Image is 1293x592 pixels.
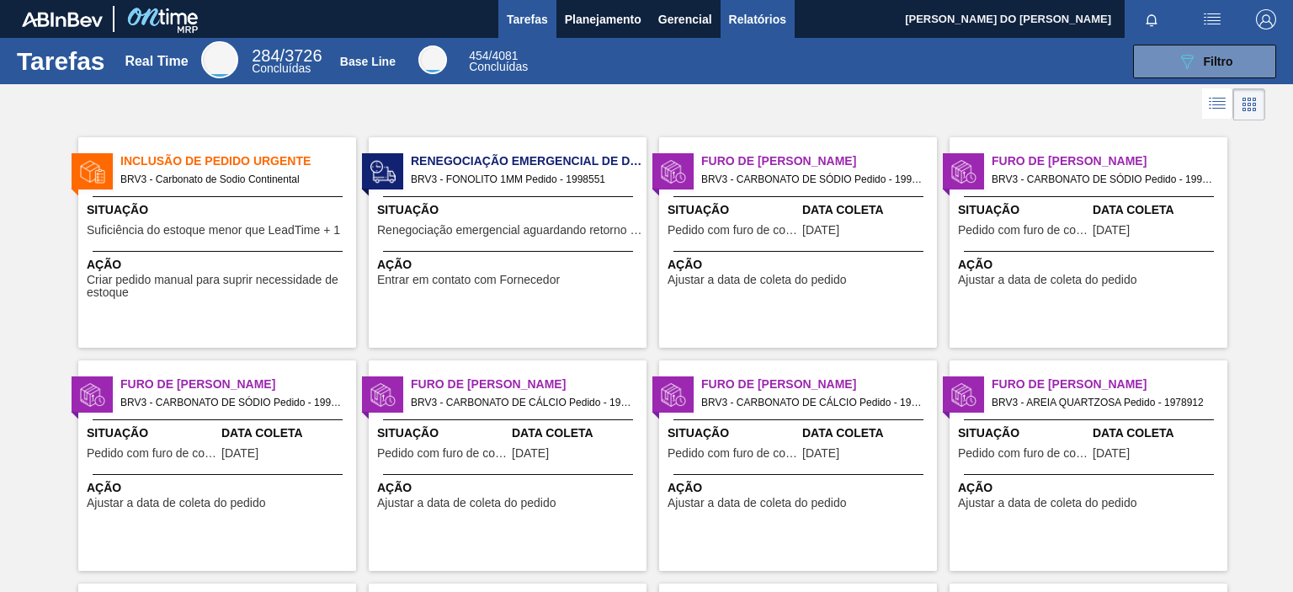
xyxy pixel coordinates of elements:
span: Furo de Coleta [120,376,356,393]
span: Ação [958,479,1223,497]
span: BRV3 - CARBONATO DE CÁLCIO Pedido - 1978381 [411,393,633,412]
div: Visão em Cards [1233,88,1265,120]
span: Planejamento [565,9,641,29]
span: Ação [377,256,642,274]
span: Ajustar a data de coleta do pedido [958,274,1137,286]
span: Entrar em contato com Fornecedor [377,274,560,286]
span: Concluídas [469,60,528,73]
button: Notificações [1125,8,1179,31]
span: Ação [87,256,352,274]
span: Situação [87,201,352,219]
span: Data Coleta [512,424,642,442]
img: status [951,382,976,408]
span: Ação [668,256,933,274]
span: Gerencial [658,9,712,29]
span: Furo de Coleta [411,376,646,393]
span: Situação [87,424,217,442]
img: TNhmsLtSVTkK8tSr43FrP2fwEKptu5GPRR3wAAAABJRU5ErkJggg== [22,12,103,27]
span: Furo de Coleta [701,376,937,393]
span: Data Coleta [1093,201,1223,219]
span: Relatórios [729,9,786,29]
span: BRV3 - Carbonato de Sodio Continental [120,170,343,189]
span: Renegociação Emergencial de Data [411,152,646,170]
div: Base Line [469,51,528,72]
div: Visão em Lista [1202,88,1233,120]
span: 454 [469,49,488,62]
img: status [661,382,686,408]
span: Data Coleta [221,424,352,442]
button: Filtro [1133,45,1276,78]
span: 08/08/2025 [802,447,839,460]
span: Ajustar a data de coleta do pedido [668,274,847,286]
span: Data Coleta [802,201,933,219]
span: Pedido com furo de coleta [668,447,798,460]
span: BRV3 - CARBONATO DE SÓDIO Pedido - 1998605 [701,170,923,189]
div: Real Time [201,41,238,78]
img: status [80,159,105,184]
span: Filtro [1204,55,1233,68]
span: Ajustar a data de coleta do pedido [668,497,847,509]
span: Furo de Coleta [701,152,937,170]
img: status [661,159,686,184]
span: Inclusão de Pedido Urgente [120,152,356,170]
span: / 3726 [252,46,322,65]
span: 10/08/2025 [221,447,258,460]
span: 31/07/2025 [512,447,549,460]
span: 08/08/2025 [1093,224,1130,237]
img: status [951,159,976,184]
img: Logout [1256,9,1276,29]
span: / 4081 [469,49,518,62]
span: Ação [377,479,642,497]
span: Situação [377,201,642,219]
span: Furo de Coleta [992,376,1227,393]
span: Situação [958,201,1088,219]
span: Pedido com furo de coleta [668,224,798,237]
div: Base Line [418,45,447,74]
span: Concluídas [252,61,311,75]
span: Ação [958,256,1223,274]
span: Ação [87,479,352,497]
span: BRV3 - FONOLITO 1MM Pedido - 1998551 [411,170,633,189]
img: userActions [1202,9,1222,29]
span: Ação [668,479,933,497]
span: Suficiência do estoque menor que LeadTime + 1 [87,224,340,237]
span: Furo de Coleta [992,152,1227,170]
img: status [370,159,396,184]
div: Base Line [340,55,396,68]
span: Criar pedido manual para suprir necessidade de estoque [87,274,352,300]
span: 284 [252,46,279,65]
span: BRV3 - CARBONATO DE SÓDIO Pedido - 1998613 [120,393,343,412]
span: Data Coleta [1093,424,1223,442]
span: Tarefas [507,9,548,29]
span: 01/08/2025 [802,224,839,237]
div: Real Time [252,49,322,74]
span: Renegociação emergencial aguardando retorno Fornecedor [377,224,642,237]
span: Ajustar a data de coleta do pedido [87,497,266,509]
span: Ajustar a data de coleta do pedido [377,497,556,509]
span: Situação [668,201,798,219]
span: Situação [377,424,508,442]
span: 01/08/2025 [1093,447,1130,460]
img: status [370,382,396,408]
div: Real Time [125,54,188,69]
span: Pedido com furo de coleta [958,224,1088,237]
span: Pedido com furo de coleta [958,447,1088,460]
img: status [80,382,105,408]
span: Situação [668,424,798,442]
span: BRV3 - CARBONATO DE CÁLCIO Pedido - 1999046 [701,393,923,412]
span: Situação [958,424,1088,442]
span: Pedido com furo de coleta [87,447,217,460]
span: Pedido com furo de coleta [377,447,508,460]
span: BRV3 - CARBONATO DE SÓDIO Pedido - 1998612 [992,170,1214,189]
span: Ajustar a data de coleta do pedido [958,497,1137,509]
span: BRV3 - AREIA QUARTZOSA Pedido - 1978912 [992,393,1214,412]
h1: Tarefas [17,51,105,71]
span: Data Coleta [802,424,933,442]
